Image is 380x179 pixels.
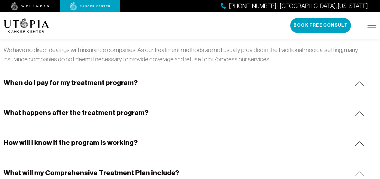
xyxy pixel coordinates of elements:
p: We have no direct dealings with insurance companies. As our treatment methods are not usually pro... [4,45,376,64]
h5: What happens after the treatment program? [4,108,148,117]
h5: How will I know if the program is working? [4,138,138,147]
h5: What will my Comprehensive Treatment Plan include? [4,168,179,178]
img: cancer center [70,2,110,10]
a: [PHONE_NUMBER] | [GEOGRAPHIC_DATA], [US_STATE] [221,2,368,10]
button: Book Free Consult [290,18,351,33]
span: [PHONE_NUMBER] | [GEOGRAPHIC_DATA], [US_STATE] [229,2,368,10]
h5: When do I pay for my treatment program? [4,78,138,87]
img: logo [4,18,49,33]
img: wellness [11,2,49,10]
img: icon-hamburger [367,23,376,28]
